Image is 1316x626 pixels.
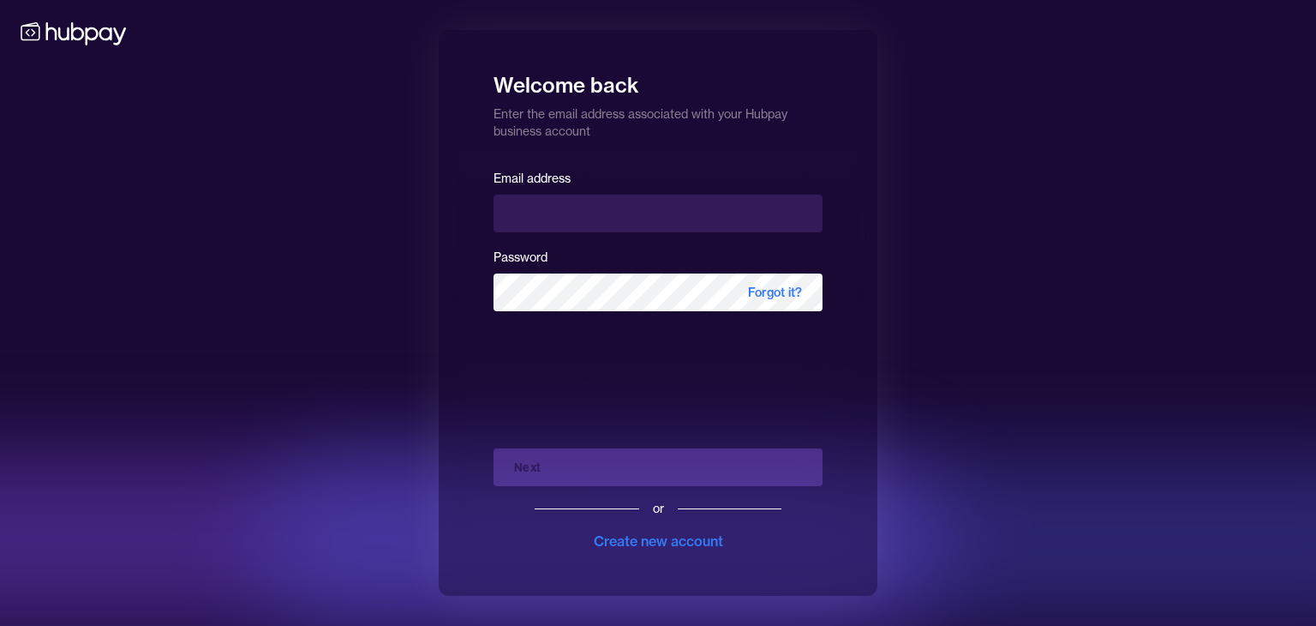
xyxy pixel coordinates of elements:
div: Create new account [594,531,723,551]
label: Password [493,250,547,265]
span: Forgot it? [727,274,822,311]
label: Email address [493,171,571,186]
p: Enter the email address associated with your Hubpay business account [493,99,822,140]
div: or [653,500,664,517]
h1: Welcome back [493,61,822,99]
